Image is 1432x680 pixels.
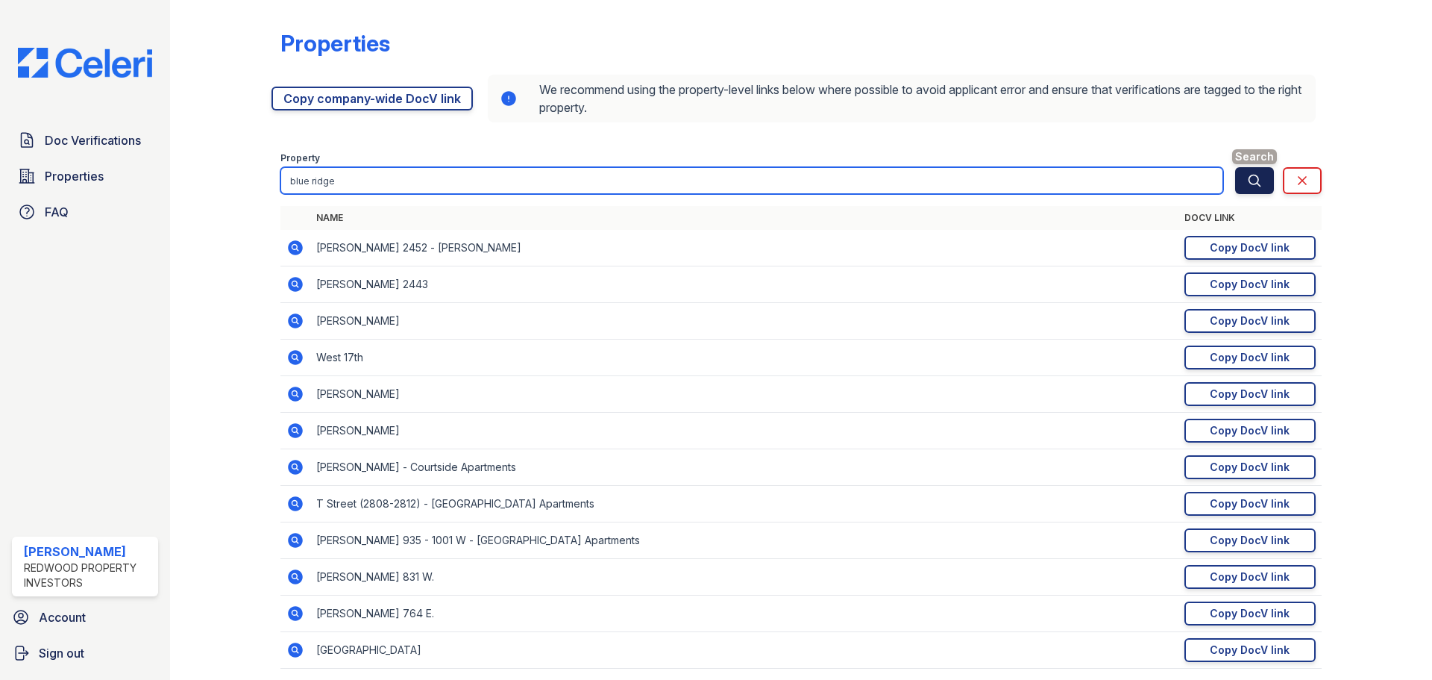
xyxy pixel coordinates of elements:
td: [PERSON_NAME] 764 E. [310,596,1178,632]
td: [PERSON_NAME] 2452 - [PERSON_NAME] [310,230,1178,266]
td: [PERSON_NAME] 831 W. [310,559,1178,596]
span: Account [39,608,86,626]
a: Copy DocV link [1184,528,1316,552]
label: Property [280,152,320,164]
th: DocV Link [1178,206,1322,230]
td: [GEOGRAPHIC_DATA] [310,632,1178,669]
span: Sign out [39,644,84,662]
td: [PERSON_NAME] [310,303,1178,340]
div: Copy DocV link [1210,643,1290,658]
a: Copy DocV link [1184,382,1316,406]
div: Copy DocV link [1210,277,1290,292]
div: Copy DocV link [1210,387,1290,402]
td: [PERSON_NAME] - Courtside Apartments [310,449,1178,486]
a: Doc Verifications [12,125,158,155]
a: Copy DocV link [1184,455,1316,479]
a: Copy DocV link [1184,602,1316,626]
a: Copy company-wide DocV link [271,87,473,110]
a: Copy DocV link [1184,419,1316,443]
a: Copy DocV link [1184,272,1316,296]
a: FAQ [12,197,158,227]
span: Doc Verifications [45,131,141,149]
span: FAQ [45,203,69,221]
a: Copy DocV link [1184,565,1316,589]
div: Properties [280,30,390,57]
span: Search [1232,149,1277,164]
td: [PERSON_NAME] 935 - 1001 W - [GEOGRAPHIC_DATA] Apartments [310,523,1178,559]
a: Copy DocV link [1184,236,1316,260]
th: Name [310,206,1178,230]
div: Copy DocV link [1210,570,1290,584]
div: Copy DocV link [1210,496,1290,511]
a: Copy DocV link [1184,346,1316,369]
a: Copy DocV link [1184,309,1316,333]
td: [PERSON_NAME] [310,413,1178,449]
img: CE_Logo_Blue-a8612792a0a2168367f1c8372b55b34899dd931a85d93a1a3d3e32e68fde9ad4.png [6,48,164,78]
div: Copy DocV link [1210,423,1290,438]
span: Properties [45,167,104,185]
button: Search [1235,167,1274,194]
a: Copy DocV link [1184,638,1316,662]
div: Copy DocV link [1210,606,1290,621]
div: We recommend using the property-level links below where possible to avoid applicant error and ens... [488,75,1316,122]
div: Copy DocV link [1210,350,1290,365]
a: Account [6,602,164,632]
div: Copy DocV link [1210,314,1290,328]
a: Sign out [6,638,164,668]
input: Search by property name or address [280,167,1223,194]
a: Copy DocV link [1184,492,1316,516]
td: [PERSON_NAME] 2443 [310,266,1178,303]
td: T Street (2808-2812) - [GEOGRAPHIC_DATA] Apartments [310,486,1178,523]
div: Copy DocV link [1210,240,1290,255]
td: West 17th [310,340,1178,376]
div: Copy DocV link [1210,533,1290,548]
div: Redwood Property Investors [24,561,152,590]
a: Properties [12,161,158,191]
div: Copy DocV link [1210,460,1290,475]
td: [PERSON_NAME] [310,376,1178,413]
div: [PERSON_NAME] [24,543,152,561]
